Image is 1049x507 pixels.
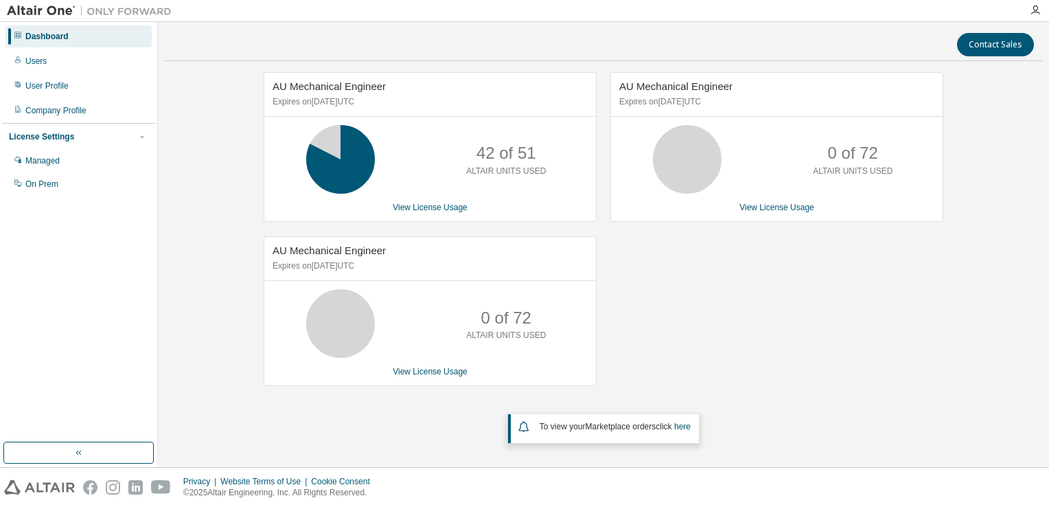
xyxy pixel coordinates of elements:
div: Privacy [183,476,220,487]
div: Users [25,56,47,67]
a: View License Usage [739,203,814,212]
div: Cookie Consent [311,476,378,487]
a: here [674,422,691,431]
p: ALTAIR UNITS USED [466,330,546,341]
button: Contact Sales [957,33,1034,56]
p: 42 of 51 [476,142,536,165]
div: Website Terms of Use [220,476,311,487]
p: ALTAIR UNITS USED [466,166,546,177]
div: Company Profile [25,105,87,116]
div: On Prem [25,179,58,190]
p: © 2025 Altair Engineering, Inc. All Rights Reserved. [183,487,378,499]
span: To view your click [540,422,691,431]
span: AU Mechanical Engineer [619,80,733,92]
p: Expires on [DATE] UTC [273,96,584,108]
p: Expires on [DATE] UTC [619,96,931,108]
img: altair_logo.svg [4,480,75,495]
img: facebook.svg [83,480,97,495]
p: 0 of 72 [828,142,878,165]
img: instagram.svg [106,480,120,495]
span: AU Mechanical Engineer [273,245,386,256]
div: Managed [25,155,60,166]
span: AU Mechanical Engineer [273,80,386,92]
p: ALTAIR UNITS USED [813,166,892,177]
div: License Settings [9,131,74,142]
img: youtube.svg [151,480,171,495]
a: View License Usage [393,367,468,376]
img: linkedin.svg [128,480,143,495]
div: Dashboard [25,31,69,42]
em: Marketplace orders [586,422,656,431]
a: View License Usage [393,203,468,212]
p: Expires on [DATE] UTC [273,260,584,272]
img: Altair One [7,4,178,18]
div: User Profile [25,80,69,91]
p: 0 of 72 [481,306,531,330]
